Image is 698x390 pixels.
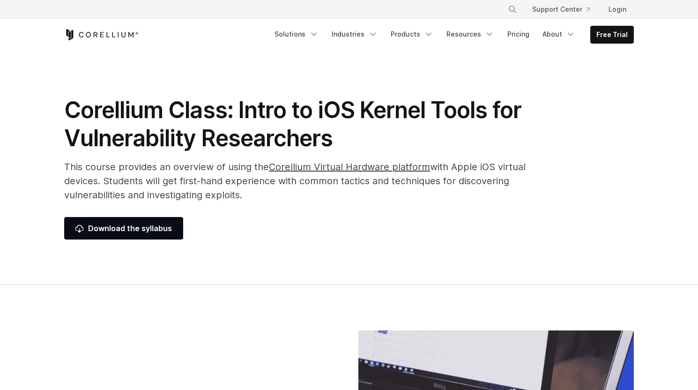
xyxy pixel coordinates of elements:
div: Navigation Menu [269,26,634,44]
a: Industries [326,26,383,43]
a: Solutions [269,26,324,43]
a: Corellium Home [64,29,139,40]
span: Download the syllabus [75,223,172,234]
a: Resources [441,26,500,43]
button: Search [504,1,521,18]
a: Pricing [502,26,535,43]
a: Login [601,1,634,18]
a: Products [385,26,439,43]
a: Download the syllabus [64,217,183,240]
div: Navigation Menu [497,1,634,18]
a: Support Center [525,1,597,18]
h1: Corellium Class: Intro to iOS Kernel Tools for Vulnerability Researchers [64,96,533,152]
a: Free Trial [591,26,633,43]
a: About [537,26,581,43]
a: Corellium Virtual Hardware platform [269,161,430,172]
p: This course provides an overview of using the with Apple iOS virtual devices. Students will get f... [64,160,533,202]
